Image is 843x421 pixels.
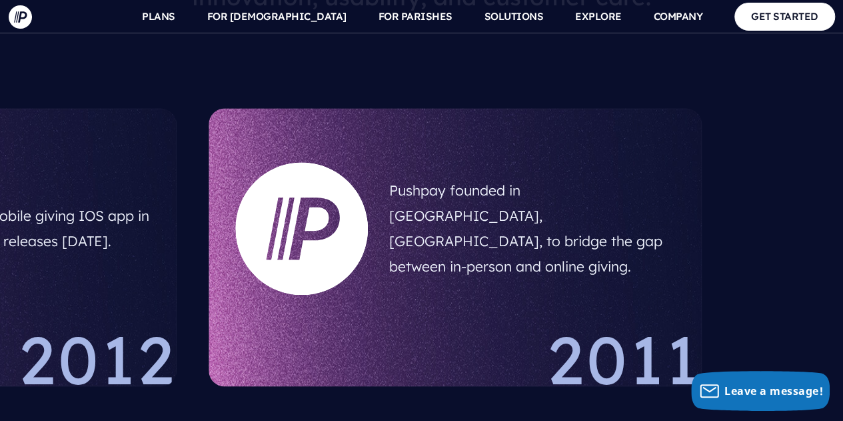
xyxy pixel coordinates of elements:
[389,173,675,284] h5: Pushpay founded in [GEOGRAPHIC_DATA], [GEOGRAPHIC_DATA], to bridge the gap between in-person and ...
[724,384,823,398] span: Leave a message!
[734,3,835,30] a: GET STARTED
[209,326,702,386] div: 2011
[691,371,830,411] button: Leave a message!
